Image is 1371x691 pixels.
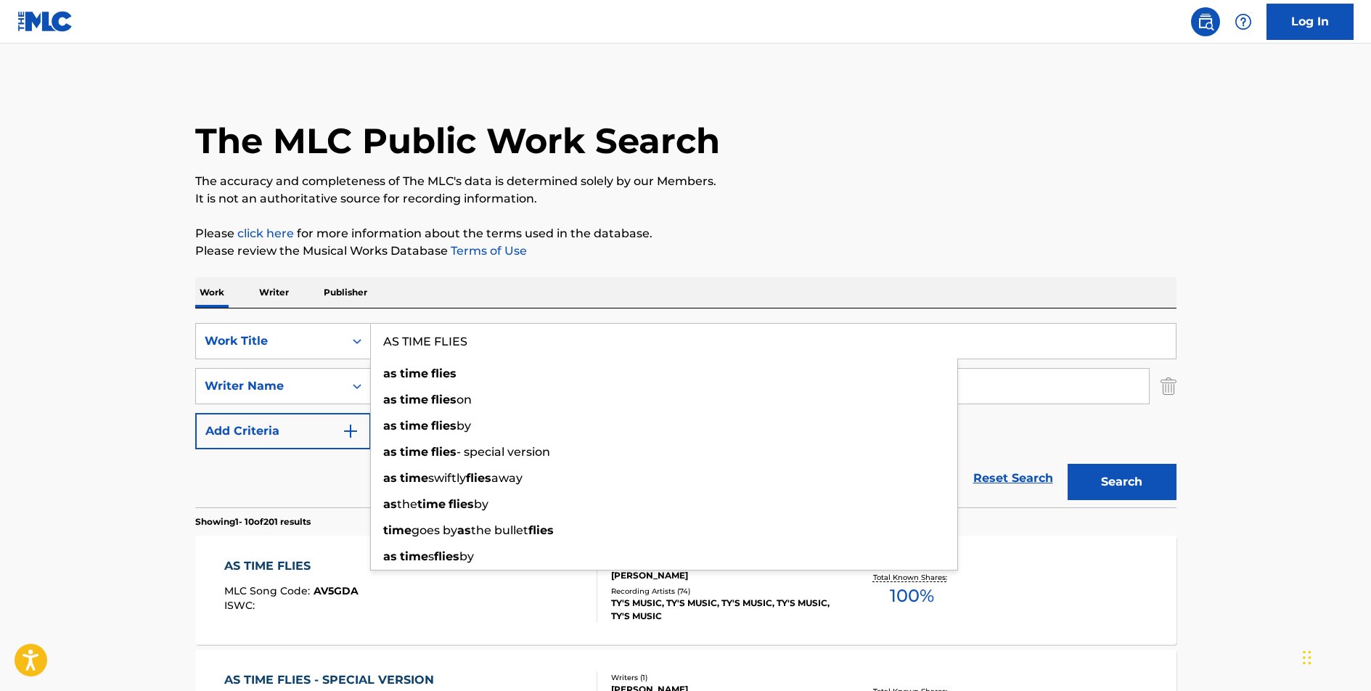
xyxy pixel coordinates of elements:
div: AS TIME FLIES - SPECIAL VERSION [224,671,441,689]
span: AV5GDA [314,584,359,597]
a: AS TIME FLIESMLC Song Code:AV5GDAISWC:Writers (1)[PERSON_NAME]Recording Artists (74)TY'S MUSIC, T... [195,536,1176,645]
img: Delete Criterion [1161,368,1176,404]
strong: flies [431,393,457,406]
div: Drag [1303,636,1311,679]
p: It is not an authoritative source for recording information. [195,190,1176,208]
button: Add Criteria [195,413,371,449]
span: by [457,419,471,433]
button: Search [1068,464,1176,500]
p: Total Known Shares: [873,572,951,583]
strong: as [383,393,397,406]
strong: time [400,471,428,485]
div: Work Title [205,332,335,350]
img: help [1235,13,1252,30]
span: 100 % [890,583,934,609]
strong: flies [449,497,474,511]
strong: flies [431,445,457,459]
strong: as [383,471,397,485]
strong: as [383,419,397,433]
strong: as [383,549,397,563]
strong: time [400,419,428,433]
strong: as [383,445,397,459]
span: by [474,497,488,511]
strong: as [457,523,471,537]
strong: time [400,367,428,380]
span: s [428,549,434,563]
span: by [459,549,474,563]
p: Please review the Musical Works Database [195,242,1176,260]
strong: as [383,367,397,380]
p: Showing 1 - 10 of 201 results [195,515,311,528]
form: Search Form [195,323,1176,507]
div: Writers ( 1 ) [611,672,830,683]
strong: flies [431,367,457,380]
span: ISWC : [224,599,258,612]
iframe: Chat Widget [1298,621,1371,691]
p: Please for more information about the terms used in the database. [195,225,1176,242]
div: Writer Name [205,377,335,395]
strong: as [383,497,397,511]
span: MLC Song Code : [224,584,314,597]
a: Terms of Use [448,244,527,258]
img: MLC Logo [17,11,73,32]
img: search [1197,13,1214,30]
img: 9d2ae6d4665cec9f34b9.svg [342,422,359,440]
strong: time [417,497,446,511]
span: goes by [412,523,457,537]
span: away [491,471,523,485]
a: click here [237,226,294,240]
div: AS TIME FLIES [224,557,359,575]
h1: The MLC Public Work Search [195,119,720,163]
strong: time [400,445,428,459]
strong: flies [431,419,457,433]
div: TY'S MUSIC, TY'S MUSIC, TY'S MUSIC, TY'S MUSIC, TY'S MUSIC [611,597,830,623]
span: the [397,497,417,511]
strong: flies [528,523,554,537]
p: The accuracy and completeness of The MLC's data is determined solely by our Members. [195,173,1176,190]
div: Recording Artists ( 74 ) [611,586,830,597]
div: Help [1229,7,1258,36]
a: Log In [1266,4,1354,40]
p: Work [195,277,229,308]
p: Writer [255,277,293,308]
strong: flies [466,471,491,485]
span: the bullet [471,523,528,537]
strong: flies [434,549,459,563]
span: - special version [457,445,550,459]
span: swiftly [428,471,466,485]
strong: time [383,523,412,537]
strong: time [400,393,428,406]
span: on [457,393,472,406]
a: Reset Search [966,462,1060,494]
div: [PERSON_NAME] [611,569,830,582]
a: Public Search [1191,7,1220,36]
p: Publisher [319,277,372,308]
strong: time [400,549,428,563]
